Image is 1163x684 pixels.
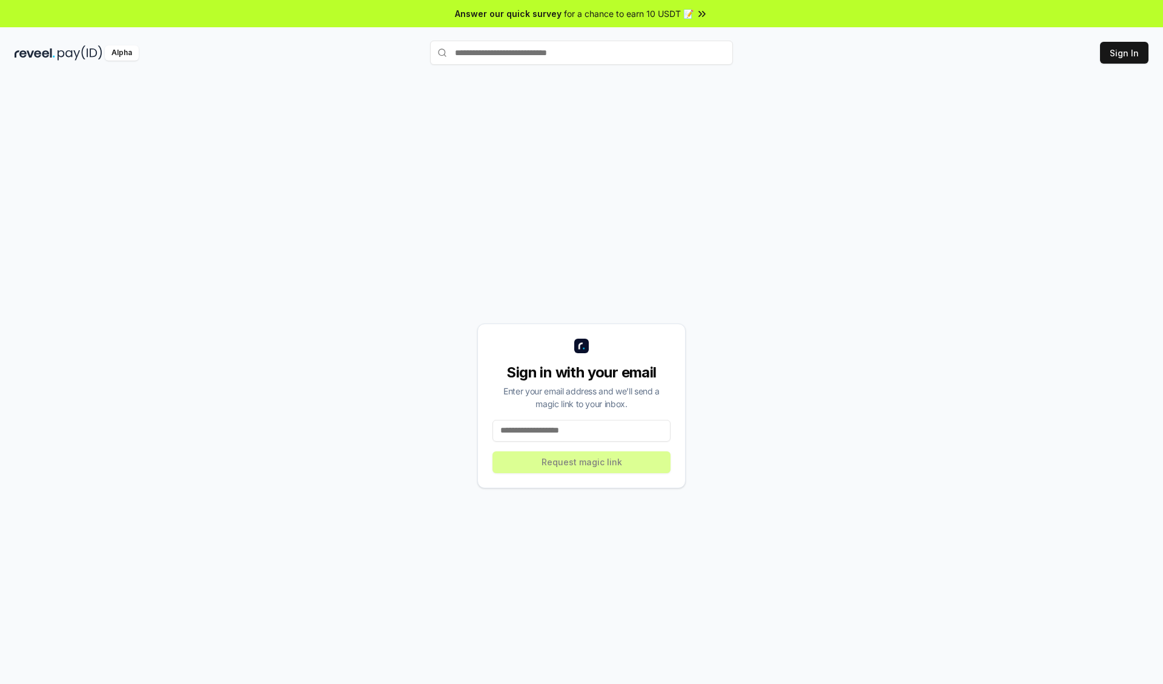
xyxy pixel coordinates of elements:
div: Alpha [105,45,139,61]
span: for a chance to earn 10 USDT 📝 [564,7,694,20]
img: pay_id [58,45,102,61]
div: Enter your email address and we’ll send a magic link to your inbox. [492,385,671,410]
button: Sign In [1100,42,1148,64]
span: Answer our quick survey [455,7,562,20]
div: Sign in with your email [492,363,671,382]
img: reveel_dark [15,45,55,61]
img: logo_small [574,339,589,353]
